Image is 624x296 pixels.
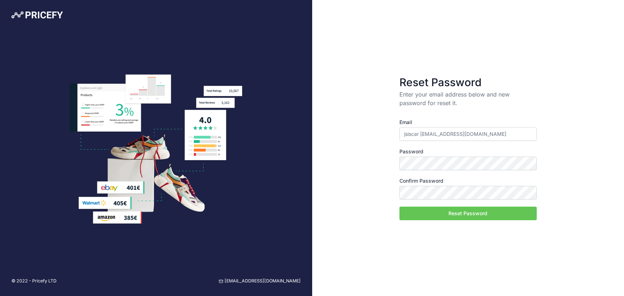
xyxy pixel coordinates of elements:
p: Enter your email address below and new password for reset it. [399,90,537,107]
a: [EMAIL_ADDRESS][DOMAIN_NAME] [219,278,301,285]
label: Email [399,119,537,126]
label: Password [399,148,537,155]
button: Reset Password [399,207,537,220]
label: Confirm Password [399,177,537,184]
h3: Reset Password [399,76,537,89]
p: © 2022 - Pricefy LTD [11,278,56,285]
img: Pricefy [11,11,63,19]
